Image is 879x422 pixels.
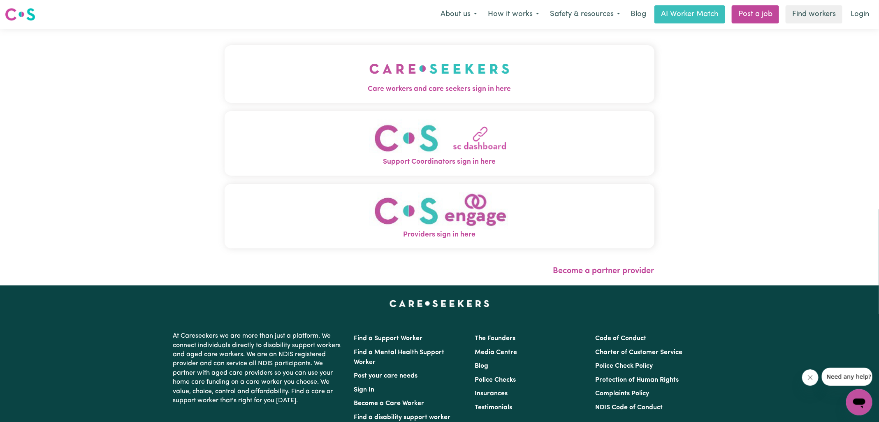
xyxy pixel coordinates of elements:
button: How it works [482,6,545,23]
button: Providers sign in here [225,184,654,248]
a: Post your care needs [354,373,418,379]
a: NDIS Code of Conduct [595,404,663,411]
iframe: Button to launch messaging window [846,389,872,415]
span: Care workers and care seekers sign in here [225,84,654,95]
span: Support Coordinators sign in here [225,157,654,167]
a: Insurances [475,390,508,397]
button: Care workers and care seekers sign in here [225,45,654,103]
iframe: Message from company [822,368,872,386]
a: Find a Mental Health Support Worker [354,349,445,366]
a: AI Worker Match [654,5,725,23]
a: Blog [626,5,651,23]
a: Complaints Policy [595,390,649,397]
span: Providers sign in here [225,230,654,240]
a: Become a partner provider [553,267,654,275]
a: Find workers [786,5,842,23]
button: Support Coordinators sign in here [225,111,654,176]
a: Testimonials [475,404,512,411]
a: Police Check Policy [595,363,653,369]
a: Careseekers home page [390,300,489,307]
button: About us [435,6,482,23]
a: Media Centre [475,349,517,356]
a: Sign In [354,387,375,393]
a: Careseekers logo [5,5,35,24]
p: At Careseekers we are more than just a platform. We connect individuals directly to disability su... [173,328,344,408]
button: Safety & resources [545,6,626,23]
a: Charter of Customer Service [595,349,682,356]
a: Login [846,5,874,23]
a: Post a job [732,5,779,23]
img: Careseekers logo [5,7,35,22]
a: Protection of Human Rights [595,377,679,383]
iframe: Close message [802,369,819,386]
a: Become a Care Worker [354,400,424,407]
a: Code of Conduct [595,335,646,342]
a: The Founders [475,335,515,342]
a: Blog [475,363,488,369]
a: Police Checks [475,377,516,383]
a: Find a Support Worker [354,335,423,342]
a: Find a disability support worker [354,414,451,421]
